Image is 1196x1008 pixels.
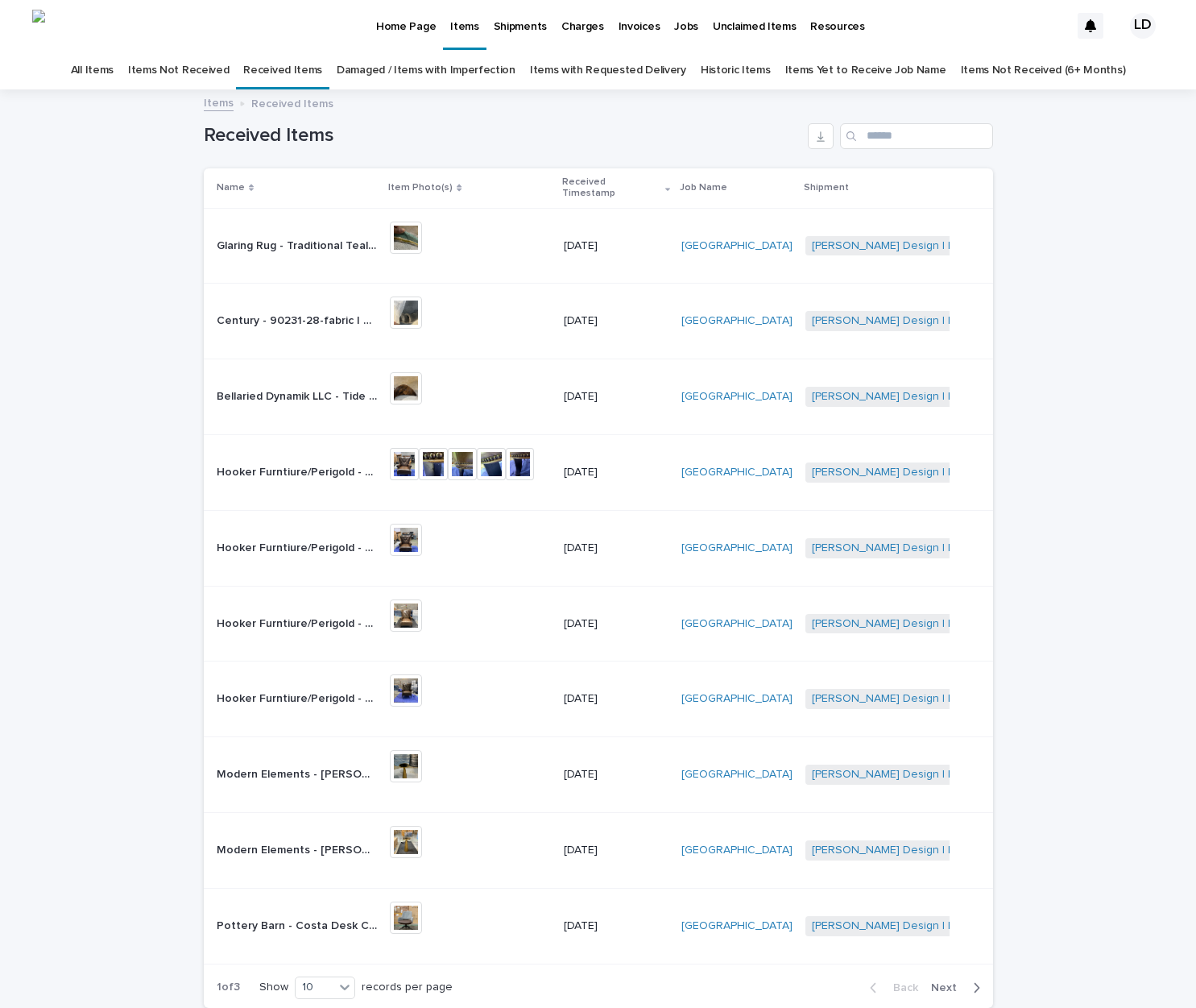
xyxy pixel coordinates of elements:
p: Name [217,179,245,197]
p: Century - 90231-28-fabric | 72203 [217,311,381,328]
p: [DATE] [564,692,668,706]
a: [GEOGRAPHIC_DATA] [681,692,793,706]
p: 1 of 3 [204,968,253,1007]
p: Hooker Furntiure/Perigold - Maya Leather Wingback Chair | 72229 [217,689,381,706]
tr: Glaring Rug - Traditional Teal Blue Rug 9ft square | 72225Glaring Rug - Traditional Teal Blue Rug... [204,208,993,284]
p: [DATE] [564,466,668,479]
a: [PERSON_NAME] Design | Inbound Shipment | 23784 [812,390,1083,404]
p: [DATE] [564,919,668,933]
tr: Hooker Furntiure/Perigold - Maya Leather Wingback Chair | 72226Hooker Furntiure/Perigold - Maya L... [204,510,993,586]
a: [GEOGRAPHIC_DATA] [681,768,793,782]
a: Damaged / Items with Imperfection [337,52,515,89]
p: Received Timestamp [562,173,661,203]
p: Hooker Furntiure/Perigold - Maya Leather Wingback Chair | 72227 [217,463,381,479]
a: [GEOGRAPHIC_DATA] [681,541,793,555]
tr: Hooker Furntiure/Perigold - Maya Leather Wingback Chair | 72229Hooker Furntiure/Perigold - Maya L... [204,662,993,737]
div: LD [1130,13,1156,39]
a: [PERSON_NAME] Design | Inbound Shipment | 23784 [812,541,1083,555]
span: Back [884,982,918,993]
input: Search [840,123,993,149]
a: Items Not Received [128,52,229,89]
button: Back [857,981,925,995]
a: [PERSON_NAME] Design | Inbound Shipment | 23784 [812,617,1083,631]
p: Bellaried Dynamik LLC - Tide Rug-Dark Tigerrish 7x8 rug | 72222 [217,387,381,404]
p: [DATE] [564,390,668,404]
p: [DATE] [564,768,668,782]
a: Items [204,93,234,111]
img: q0S6aPWnvHa1qBs6JxKctZ733mS38igvQ-kLHcz4HXs [32,10,45,42]
h1: Received Items [204,124,801,147]
a: [GEOGRAPHIC_DATA] [681,466,793,479]
p: Show [259,981,288,994]
tr: Modern Elements - [PERSON_NAME] Table | 72221Modern Elements - [PERSON_NAME] Table | 72221 [DATE]... [204,812,993,888]
a: [PERSON_NAME] Design | Inbound Shipment | 23784 [812,314,1083,328]
a: Items Yet to Receive Job Name [785,52,946,89]
p: [DATE] [564,844,668,857]
p: records per page [362,981,453,994]
tr: Century - 90231-28-fabric | 72203Century - 90231-28-fabric | 72203 [DATE][GEOGRAPHIC_DATA] [PERSO... [204,284,993,359]
p: [DATE] [564,239,668,253]
a: [PERSON_NAME] Design | Inbound Shipment | 23784 [812,919,1083,933]
tr: Modern Elements - [PERSON_NAME] Table | 72220Modern Elements - [PERSON_NAME] Table | 72220 [DATE]... [204,737,993,813]
p: [DATE] [564,541,668,555]
a: [PERSON_NAME] Design | Inbound Shipment | 23784 [812,692,1083,706]
a: Received Items [243,52,322,89]
p: Received Items [251,93,333,111]
p: Modern Elements - Addie Pull Table | 72220 [217,765,381,782]
tr: Hooker Furntiure/Perigold - Maya Leather Wingback Chair | 72227Hooker Furntiure/Perigold - Maya L... [204,434,993,510]
span: Next [931,982,966,993]
p: Job Name [680,179,727,197]
a: [GEOGRAPHIC_DATA] [681,844,793,857]
p: Modern Elements - Addie Pull Table | 72221 [217,840,381,857]
p: Shipment [804,179,849,197]
a: [GEOGRAPHIC_DATA] [681,617,793,631]
tr: Hooker Furntiure/Perigold - Maya Leather Wingback Chair | 72228Hooker Furntiure/Perigold - Maya L... [204,586,993,662]
a: [PERSON_NAME] Design | Inbound Shipment | 23784 [812,239,1083,253]
a: [GEOGRAPHIC_DATA] [681,239,793,253]
a: Items with Requested Delivery [530,52,686,89]
p: Pottery Barn - Costa Desk Chair | 72223 [217,916,381,933]
a: Items Not Received (6+ Months) [961,52,1126,89]
p: [DATE] [564,617,668,631]
p: Glaring Rug - Traditional Teal Blue Rug 9ft square | 72225 [217,236,381,253]
a: [PERSON_NAME] Design | Inbound Shipment | 23784 [812,466,1083,479]
a: [GEOGRAPHIC_DATA] [681,314,793,328]
a: [PERSON_NAME] Design | Inbound Shipment | 23784 [812,844,1083,857]
p: Hooker Furntiure/Perigold - Maya Leather Wingback Chair | 72228 [217,614,381,631]
a: [PERSON_NAME] Design | Inbound Shipment | 23784 [812,768,1083,782]
tr: Bellaried Dynamik LLC - Tide Rug-Dark Tigerrish 7x8 rug | 72222Bellaried Dynamik LLC - Tide Rug-D... [204,359,993,435]
a: Historic Items [701,52,771,89]
button: Next [925,981,993,995]
a: [GEOGRAPHIC_DATA] [681,390,793,404]
tr: Pottery Barn - Costa Desk Chair | 72223Pottery Barn - Costa Desk Chair | 72223 [DATE][GEOGRAPHIC_... [204,888,993,964]
div: 10 [296,979,334,996]
p: Item Photo(s) [388,179,453,197]
p: Hooker Furntiure/Perigold - Maya Leather Wingback Chair | 72226 [217,538,381,555]
a: [GEOGRAPHIC_DATA] [681,919,793,933]
p: [DATE] [564,314,668,328]
a: All Items [71,52,114,89]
